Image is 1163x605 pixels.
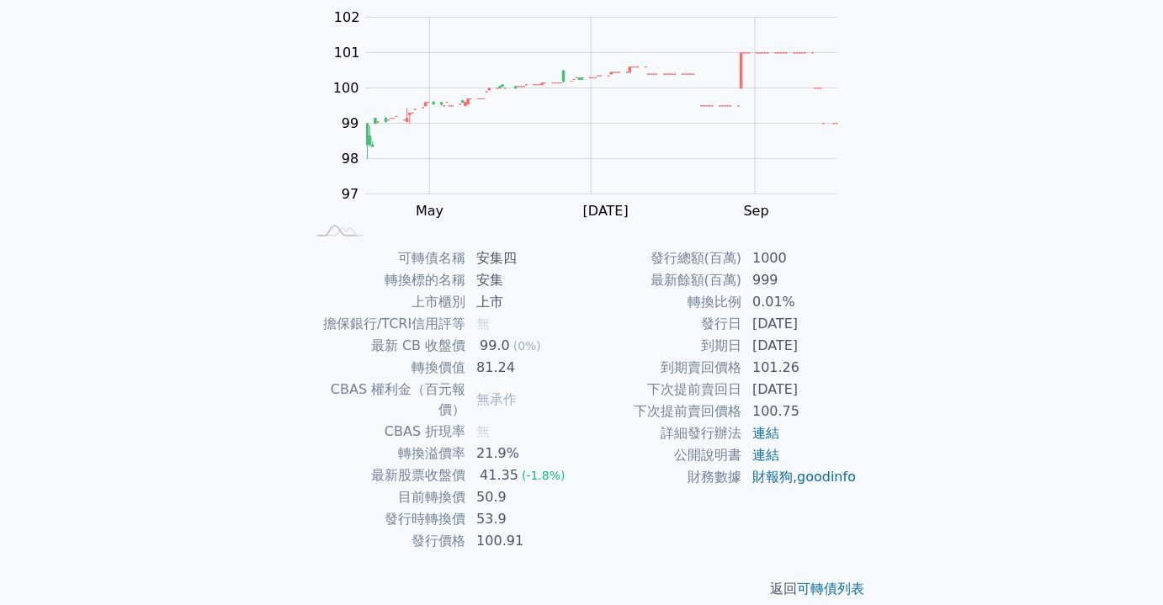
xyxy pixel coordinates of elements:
[305,379,466,421] td: CBAS 權利金（百元報價）
[742,357,858,379] td: 101.26
[466,443,581,464] td: 21.9%
[305,421,466,443] td: CBAS 折現率
[342,151,358,167] tspan: 98
[342,115,358,131] tspan: 99
[416,203,443,219] tspan: May
[522,469,566,482] span: (-1.8%)
[742,401,858,422] td: 100.75
[581,247,742,269] td: 發行總額(百萬)
[742,291,858,313] td: 0.01%
[342,186,358,202] tspan: 97
[581,313,742,335] td: 發行日
[466,508,581,530] td: 53.9
[742,466,858,488] td: ,
[583,203,629,219] tspan: [DATE]
[581,291,742,313] td: 轉換比例
[466,530,581,552] td: 100.91
[742,247,858,269] td: 1000
[476,391,517,407] span: 無承作
[797,581,864,597] a: 可轉債列表
[466,291,581,313] td: 上市
[752,425,779,441] a: 連結
[513,339,541,353] span: (0%)
[325,9,863,219] g: Chart
[581,335,742,357] td: 到期日
[305,357,466,379] td: 轉換價值
[285,579,878,599] p: 返回
[305,486,466,508] td: 目前轉換價
[334,45,360,61] tspan: 101
[581,401,742,422] td: 下次提前賣回價格
[305,530,466,552] td: 發行價格
[305,313,466,335] td: 擔保銀行/TCRI信用評等
[752,447,779,463] a: 連結
[333,80,359,96] tspan: 100
[752,469,793,485] a: 財報狗
[581,466,742,488] td: 財務數據
[476,465,522,486] div: 41.35
[466,269,581,291] td: 安集
[797,469,856,485] a: goodinfo
[581,269,742,291] td: 最新餘額(百萬)
[581,444,742,466] td: 公開說明書
[476,336,513,356] div: 99.0
[476,316,490,332] span: 無
[581,357,742,379] td: 到期賣回價格
[742,379,858,401] td: [DATE]
[305,443,466,464] td: 轉換溢價率
[305,508,466,530] td: 發行時轉換價
[305,464,466,486] td: 最新股票收盤價
[466,357,581,379] td: 81.24
[305,269,466,291] td: 轉換標的名稱
[581,422,742,444] td: 詳細發行辦法
[581,379,742,401] td: 下次提前賣回日
[466,486,581,508] td: 50.9
[476,423,490,439] span: 無
[742,313,858,335] td: [DATE]
[1079,524,1163,605] div: 聊天小工具
[466,247,581,269] td: 安集四
[334,9,360,25] tspan: 102
[744,203,769,219] tspan: Sep
[742,269,858,291] td: 999
[1079,524,1163,605] iframe: Chat Widget
[305,247,466,269] td: 可轉債名稱
[742,335,858,357] td: [DATE]
[305,335,466,357] td: 最新 CB 收盤價
[305,291,466,313] td: 上市櫃別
